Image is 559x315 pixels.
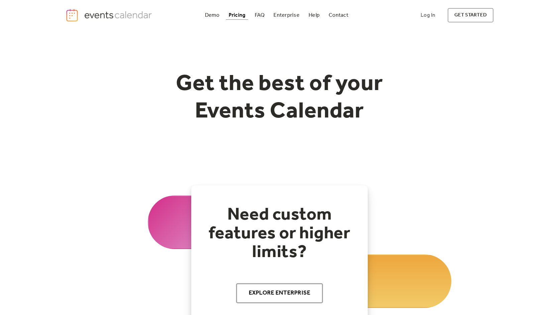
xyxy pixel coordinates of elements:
[273,13,299,17] div: Enterprise
[255,13,265,17] div: FAQ
[205,206,354,262] h2: Need custom features or higher limits?
[309,13,320,17] div: Help
[329,13,348,17] div: Contact
[236,283,323,303] a: Explore Enterprise
[326,11,351,20] a: Contact
[151,71,408,125] h1: Get the best of your Events Calendar
[226,11,248,20] a: Pricing
[252,11,267,20] a: FAQ
[448,8,493,22] a: get started
[414,8,442,22] a: Log In
[306,11,322,20] a: Help
[202,11,222,20] a: Demo
[271,11,302,20] a: Enterprise
[229,13,246,17] div: Pricing
[205,13,220,17] div: Demo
